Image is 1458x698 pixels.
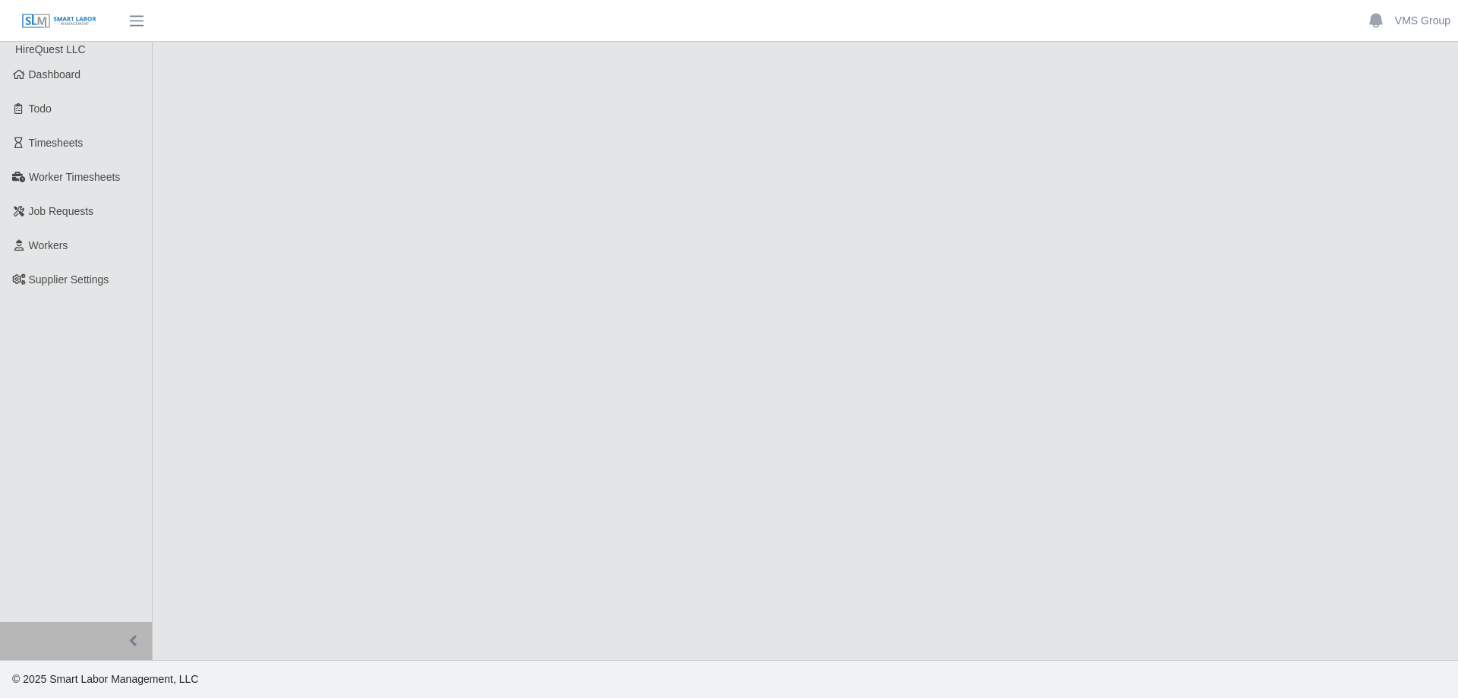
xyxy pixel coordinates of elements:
span: © 2025 Smart Labor Management, LLC [12,673,198,685]
span: Workers [29,239,68,251]
img: SLM Logo [21,13,97,30]
span: Timesheets [29,137,84,149]
span: Job Requests [29,205,94,217]
span: Worker Timesheets [29,171,120,183]
span: HireQuest LLC [15,43,86,55]
a: VMS Group [1395,13,1450,29]
span: Supplier Settings [29,273,109,286]
span: Todo [29,103,52,115]
span: Dashboard [29,68,81,81]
